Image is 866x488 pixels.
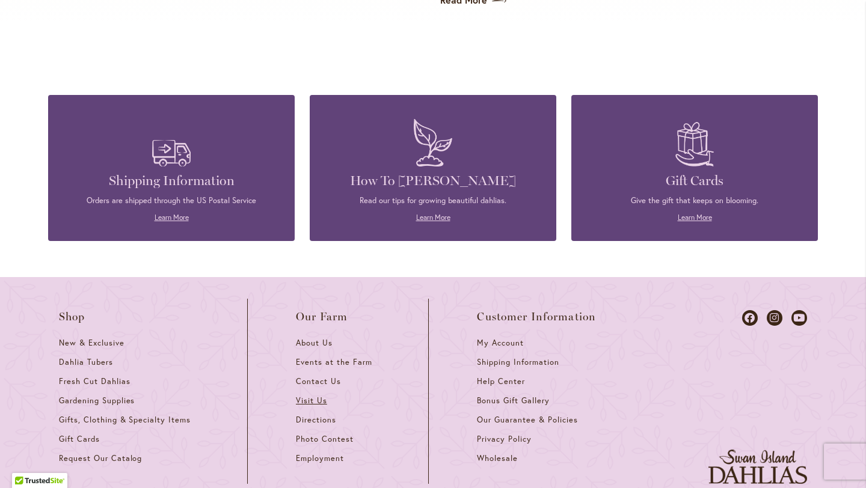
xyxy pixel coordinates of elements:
span: Photo Contest [296,434,354,444]
p: Read our tips for growing beautiful dahlias. [328,195,538,206]
span: Fresh Cut Dahlias [59,376,131,386]
span: Contact Us [296,376,341,386]
span: Gift Cards [59,434,100,444]
span: Bonus Gift Gallery [477,395,549,406]
h4: How To [PERSON_NAME] [328,172,538,189]
span: My Account [477,338,524,348]
span: Our Farm [296,311,348,323]
span: Events at the Farm [296,357,372,367]
span: Privacy Policy [477,434,532,444]
p: Orders are shipped through the US Postal Service [66,195,277,206]
a: Learn More [678,213,712,222]
span: Customer Information [477,311,596,323]
a: Learn More [416,213,450,222]
h4: Gift Cards [589,172,800,189]
span: Visit Us [296,395,327,406]
span: Shop [59,311,85,323]
span: Our Guarantee & Policies [477,415,577,425]
a: Learn More [155,213,189,222]
span: Gifts, Clothing & Specialty Items [59,415,191,425]
span: New & Exclusive [59,338,124,348]
span: Help Center [477,376,525,386]
h4: Shipping Information [66,172,277,189]
span: Dahlia Tubers [59,357,113,367]
p: Give the gift that keeps on blooming. [589,195,800,206]
a: Dahlias on Youtube [791,310,807,326]
span: Shipping Information [477,357,559,367]
a: Dahlias on Instagram [767,310,782,326]
span: Directions [296,415,336,425]
a: Dahlias on Facebook [742,310,758,326]
span: About Us [296,338,333,348]
span: Gardening Supplies [59,395,135,406]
